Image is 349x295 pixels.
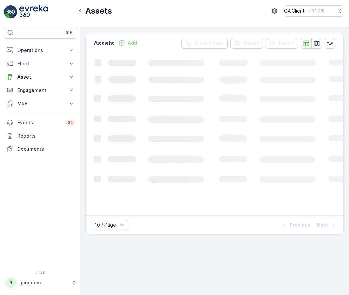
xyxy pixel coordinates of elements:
button: QA Client(+03:00) [284,5,344,17]
p: Add [128,40,137,46]
p: ( +03:00 ) [307,8,324,14]
button: Import [266,38,298,49]
p: Documents [17,146,75,152]
p: Clear Filters [195,40,224,47]
button: Clear Filters [181,38,228,49]
p: Export [244,40,259,47]
img: logo_light-DOdMpM7g.png [19,5,48,19]
p: Engagement [17,87,64,94]
button: Operations [4,44,77,57]
p: Assets [85,6,112,16]
button: Previous [280,221,311,229]
a: Events34 [4,116,77,129]
p: Next [317,222,328,228]
button: Engagement [4,84,77,97]
p: Reports [17,133,75,139]
p: ⌘B [66,30,73,35]
button: Next [316,221,338,229]
button: MRF [4,97,77,110]
p: Previous [290,222,310,228]
p: MRF [17,100,64,107]
p: Assets [94,39,114,48]
a: Reports [4,129,77,143]
p: 34 [68,120,73,125]
button: Asset [4,70,77,84]
p: Events [17,119,62,126]
button: Export [230,38,263,49]
span: v 1.51.1 [4,270,77,274]
img: logo [4,5,17,19]
button: PPpingdom [4,276,77,290]
p: QA Client [284,8,305,14]
p: pingdom [21,279,68,286]
p: Import [279,40,294,47]
a: Documents [4,143,77,156]
div: PP [6,277,16,288]
p: Fleet [17,60,64,67]
button: Add [116,39,140,47]
p: Asset [17,74,64,80]
p: Operations [17,47,64,54]
button: Fleet [4,57,77,70]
